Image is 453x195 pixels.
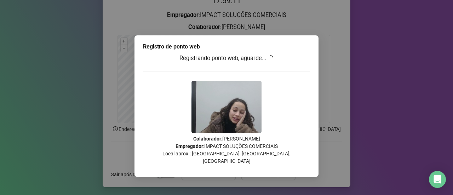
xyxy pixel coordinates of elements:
div: Registro de ponto web [143,42,310,51]
span: loading [268,55,273,61]
strong: Empregador [176,143,203,149]
p: : [PERSON_NAME] : IMPACT SOLUÇÕES COMERCIAIS Local aprox.: [GEOGRAPHIC_DATA], [GEOGRAPHIC_DATA], ... [143,135,310,165]
div: Open Intercom Messenger [429,171,446,188]
strong: Colaborador [193,136,221,142]
h3: Registrando ponto web, aguarde... [143,54,310,63]
img: 2Q== [191,81,262,133]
